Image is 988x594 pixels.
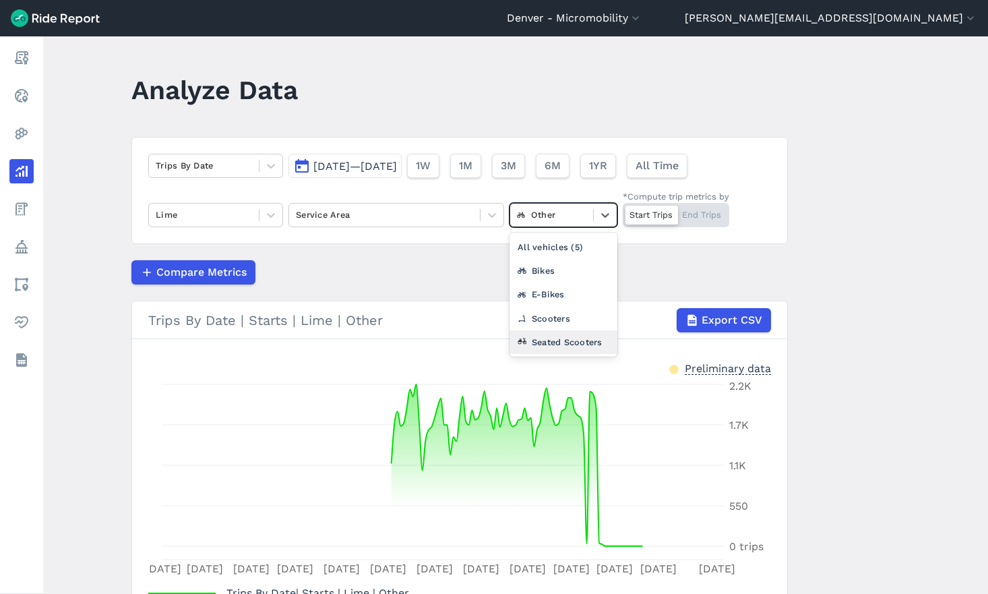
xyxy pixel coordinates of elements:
[187,562,223,575] tspan: [DATE]
[148,308,771,332] div: Trips By Date | Starts | Lime | Other
[9,46,34,70] a: Report
[729,500,748,512] tspan: 550
[9,235,34,259] a: Policy
[729,459,746,472] tspan: 1.1K
[507,10,642,26] button: Denver - Micromobility
[536,154,569,178] button: 6M
[553,562,590,575] tspan: [DATE]
[702,312,762,328] span: Export CSV
[510,283,617,306] div: E-Bikes
[450,154,481,178] button: 1M
[9,121,34,146] a: Heatmaps
[623,190,729,203] div: *Compute trip metrics by
[729,419,749,432] tspan: 1.7K
[131,71,298,109] h1: Analyze Data
[323,562,360,575] tspan: [DATE]
[510,562,546,575] tspan: [DATE]
[492,154,525,178] button: 3M
[636,158,679,174] span: All Time
[9,84,34,108] a: Realtime
[313,160,397,173] span: [DATE]—[DATE]
[685,361,771,375] div: Preliminary data
[9,197,34,221] a: Fees
[510,307,617,330] div: Scooters
[131,260,255,285] button: Compare Metrics
[677,308,771,332] button: Export CSV
[407,154,439,178] button: 1W
[729,380,751,392] tspan: 2.2K
[501,158,516,174] span: 3M
[685,10,977,26] button: [PERSON_NAME][EMAIL_ADDRESS][DOMAIN_NAME]
[370,562,406,575] tspan: [DATE]
[510,235,617,259] div: All vehicles (5)
[589,158,607,174] span: 1YR
[233,562,270,575] tspan: [DATE]
[288,154,402,178] button: [DATE]—[DATE]
[145,562,181,575] tspan: [DATE]
[545,158,561,174] span: 6M
[9,348,34,372] a: Datasets
[9,159,34,183] a: Analyze
[729,540,764,553] tspan: 0 trips
[9,310,34,334] a: Health
[627,154,687,178] button: All Time
[580,154,616,178] button: 1YR
[156,264,247,280] span: Compare Metrics
[463,562,499,575] tspan: [DATE]
[640,562,677,575] tspan: [DATE]
[459,158,472,174] span: 1M
[510,259,617,283] div: Bikes
[9,272,34,297] a: Areas
[416,562,453,575] tspan: [DATE]
[416,158,431,174] span: 1W
[11,9,100,27] img: Ride Report
[510,330,617,354] div: Seated Scooters
[277,562,313,575] tspan: [DATE]
[596,562,633,575] tspan: [DATE]
[699,562,735,575] tspan: [DATE]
